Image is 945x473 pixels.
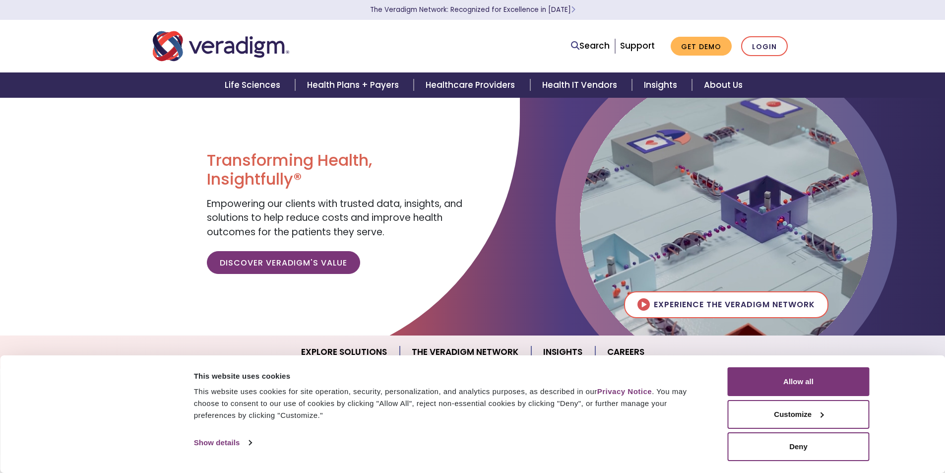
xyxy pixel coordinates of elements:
a: Search [571,39,610,53]
button: Allow all [728,367,870,396]
div: This website uses cookies for site operation, security, personalization, and analytics purposes, ... [194,386,705,421]
a: Support [620,40,655,52]
a: Insights [531,339,595,365]
a: Login [741,36,788,57]
span: Empowering our clients with trusted data, insights, and solutions to help reduce costs and improv... [207,197,462,239]
button: Deny [728,432,870,461]
a: Insights [632,72,692,98]
span: Learn More [571,5,575,14]
a: Health IT Vendors [530,72,632,98]
button: Customize [728,400,870,429]
a: The Veradigm Network: Recognized for Excellence in [DATE]Learn More [370,5,575,14]
a: Careers [595,339,656,365]
a: Explore Solutions [289,339,400,365]
div: This website uses cookies [194,370,705,382]
a: Privacy Notice [597,387,652,396]
h1: Transforming Health, Insightfully® [207,151,465,189]
a: About Us [692,72,755,98]
a: Healthcare Providers [414,72,530,98]
a: Show details [194,435,252,450]
a: Discover Veradigm's Value [207,251,360,274]
a: The Veradigm Network [400,339,531,365]
a: Life Sciences [213,72,295,98]
a: Health Plans + Payers [295,72,414,98]
img: Veradigm logo [153,30,289,63]
a: Get Demo [671,37,732,56]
